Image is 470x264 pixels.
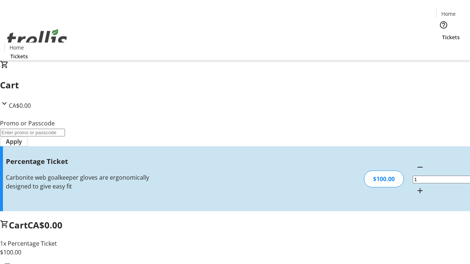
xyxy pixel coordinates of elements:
[436,18,451,32] button: Help
[442,33,460,41] span: Tickets
[28,219,62,231] span: CA$0.00
[4,21,70,58] img: Orient E2E Organization wBa3285Z0h's Logo
[413,183,427,198] button: Increment by one
[436,41,451,56] button: Cart
[6,156,166,166] h3: Percentage Ticket
[5,44,28,51] a: Home
[10,44,24,51] span: Home
[437,10,460,18] a: Home
[4,52,34,60] a: Tickets
[441,10,456,18] span: Home
[9,102,31,110] span: CA$0.00
[10,52,28,60] span: Tickets
[6,137,22,146] span: Apply
[6,173,166,191] div: Carbonite web goalkeeper gloves are ergonomically designed to give easy fit
[436,33,466,41] a: Tickets
[413,160,427,175] button: Decrement by one
[364,170,404,187] div: $100.00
